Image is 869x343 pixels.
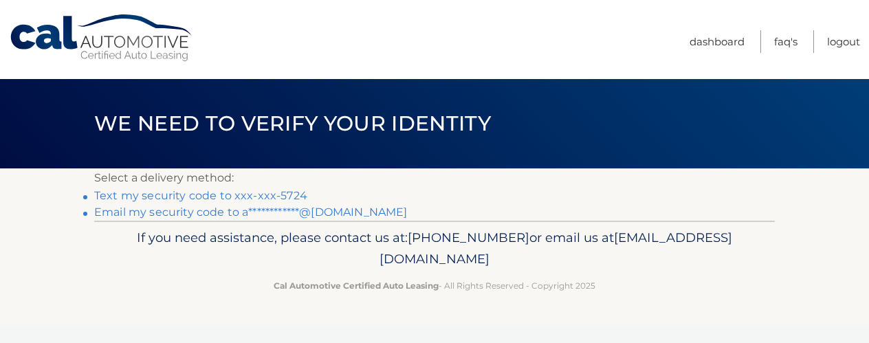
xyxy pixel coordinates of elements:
[94,189,307,202] a: Text my security code to xxx-xxx-5724
[408,230,529,245] span: [PHONE_NUMBER]
[94,111,491,136] span: We need to verify your identity
[94,168,775,188] p: Select a delivery method:
[103,227,766,271] p: If you need assistance, please contact us at: or email us at
[774,30,797,53] a: FAQ's
[274,280,439,291] strong: Cal Automotive Certified Auto Leasing
[690,30,745,53] a: Dashboard
[103,278,766,293] p: - All Rights Reserved - Copyright 2025
[9,14,195,63] a: Cal Automotive
[827,30,860,53] a: Logout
